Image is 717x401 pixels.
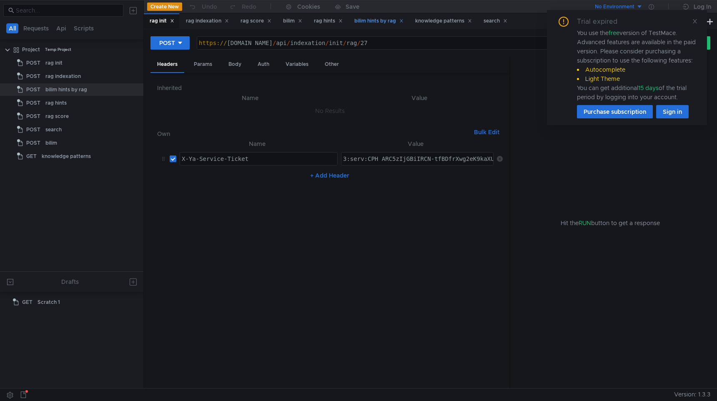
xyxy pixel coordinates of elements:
span: POST [26,97,40,109]
th: Name [164,93,336,103]
th: Value [336,93,503,103]
div: Undo [202,2,217,12]
li: Light Theme [577,74,697,83]
div: bilim [45,137,57,149]
div: knowledge patterns [415,17,472,25]
div: bilim hints by rag [45,83,87,96]
button: Create New [147,3,182,11]
div: rag init [45,57,63,69]
div: search [45,123,62,136]
button: Requests [21,23,51,33]
div: POST [159,38,175,48]
div: Auth [251,57,276,72]
button: Redo [223,0,262,13]
span: RUN [579,219,591,227]
div: Scratch 1 [38,296,60,308]
button: Undo [182,0,223,13]
button: Sign in [656,105,689,118]
div: Variables [279,57,315,72]
span: 15 days [638,84,659,92]
span: Version: 1.3.3 [674,388,710,401]
th: Name [176,139,338,149]
div: rag init [150,17,174,25]
div: Drafts [61,277,79,287]
h6: Inherited [157,83,503,93]
div: Redo [242,2,256,12]
div: search [484,17,507,25]
div: bilim [283,17,302,25]
div: No Environment [595,3,634,11]
input: Search... [16,6,118,15]
nz-embed-empty: No Results [315,107,345,115]
span: Hit the button to get a response [561,218,660,228]
button: + Add Header [307,170,353,180]
div: rag hints [45,97,67,109]
div: rag score [45,110,69,123]
span: POST [26,57,40,69]
div: Project [22,43,40,56]
div: rag hints [314,17,343,25]
div: rag indexation [45,70,81,83]
button: Bulk Edit [471,127,503,137]
div: bilim hints by rag [354,17,404,25]
div: rag indexation [186,17,229,25]
span: free [609,29,619,37]
div: You use the version of TestMace. Advanced features are available in the paid version. Please cons... [577,28,697,102]
div: knowledge patterns [42,150,91,163]
th: Value [338,139,494,149]
div: rag score [241,17,271,25]
span: POST [26,70,40,83]
div: Log In [694,2,711,12]
span: POST [26,110,40,123]
button: Purchase subscription [577,105,653,118]
div: Body [222,57,248,72]
h6: Own [157,129,471,139]
div: Cookies [297,2,320,12]
button: All [6,23,18,33]
div: You can get additional of the trial period by logging into your account. [577,83,697,102]
div: Params [187,57,219,72]
button: POST [150,36,190,50]
div: Headers [150,57,184,73]
li: Autocomplete [577,65,697,74]
span: GET [26,150,37,163]
button: Scripts [71,23,96,33]
div: Save [346,4,359,10]
div: Other [318,57,346,72]
span: POST [26,83,40,96]
button: Api [54,23,69,33]
span: GET [22,296,33,308]
div: Temp Project [45,43,71,56]
div: Trial expired [577,17,627,27]
span: POST [26,123,40,136]
span: POST [26,137,40,149]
